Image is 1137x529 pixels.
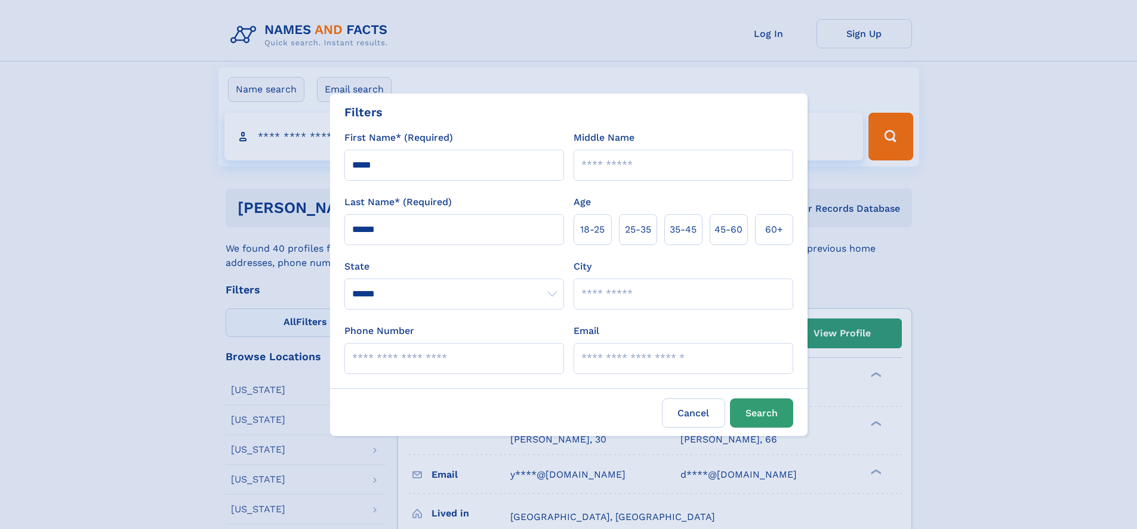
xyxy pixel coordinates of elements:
[714,222,742,237] span: 45‑60
[730,398,793,428] button: Search
[625,222,651,237] span: 25‑35
[662,398,725,428] label: Cancel
[344,131,453,145] label: First Name* (Required)
[574,324,599,338] label: Email
[344,324,414,338] label: Phone Number
[574,195,591,209] label: Age
[574,131,634,145] label: Middle Name
[344,103,383,121] div: Filters
[765,222,783,237] span: 60+
[344,195,452,209] label: Last Name* (Required)
[670,222,697,237] span: 35‑45
[574,259,591,274] label: City
[344,259,564,274] label: State
[580,222,605,237] span: 18‑25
